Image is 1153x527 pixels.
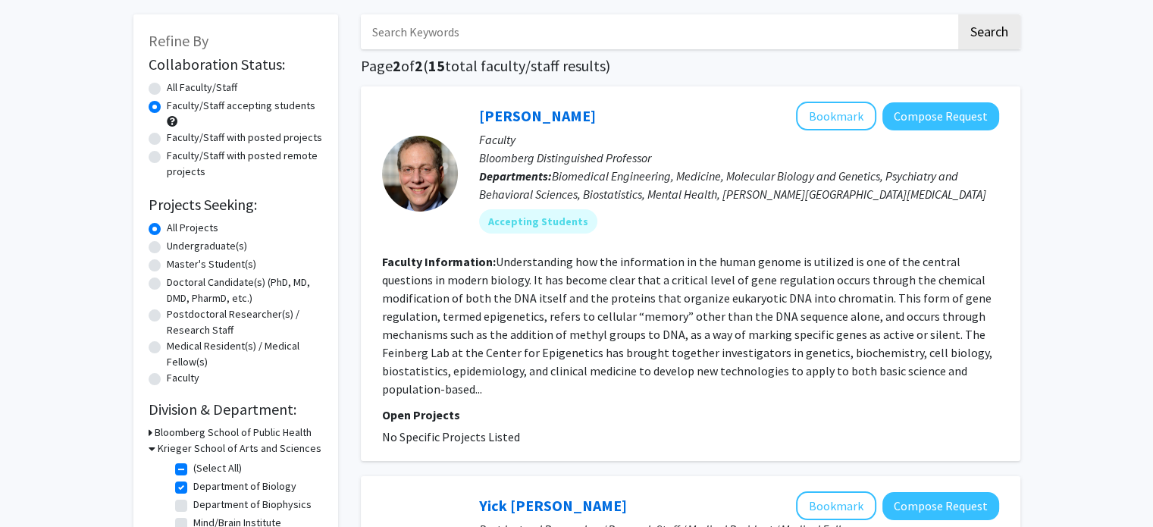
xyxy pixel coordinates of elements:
h3: Krieger School of Arts and Sciences [158,441,321,456]
label: Master's Student(s) [167,256,256,272]
span: 15 [428,56,445,75]
span: No Specific Projects Listed [382,429,520,444]
fg-read-more: Understanding how the information in the human genome is utilized is one of the central questions... [382,254,992,397]
p: Open Projects [382,406,999,424]
h2: Projects Seeking: [149,196,323,214]
label: All Projects [167,220,218,236]
label: Faculty/Staff with posted remote projects [167,148,323,180]
h2: Division & Department: [149,400,323,419]
label: Faculty/Staff accepting students [167,98,315,114]
button: Compose Request to Yick Hin Ling [882,492,999,520]
label: Undergraduate(s) [167,238,247,254]
label: Department of Biology [193,478,296,494]
label: Department of Biophysics [193,497,312,513]
a: [PERSON_NAME] [479,106,596,125]
label: Faculty/Staff with posted projects [167,130,322,146]
h2: Collaboration Status: [149,55,323,74]
button: Add Andy Feinberg to Bookmarks [796,102,876,130]
b: Faculty Information: [382,254,496,269]
h3: Bloomberg School of Public Health [155,425,312,441]
span: Biomedical Engineering, Medicine, Molecular Biology and Genetics, Psychiatry and Behavioral Scien... [479,168,986,202]
label: Postdoctoral Researcher(s) / Research Staff [167,306,323,338]
p: Faculty [479,130,999,149]
label: Medical Resident(s) / Medical Fellow(s) [167,338,323,370]
button: Add Yick Hin Ling to Bookmarks [796,491,876,520]
b: Departments: [479,168,552,184]
h1: Page of ( total faculty/staff results) [361,57,1020,75]
button: Search [958,14,1020,49]
span: 2 [415,56,423,75]
mat-chip: Accepting Students [479,209,597,234]
span: 2 [393,56,401,75]
label: Doctoral Candidate(s) (PhD, MD, DMD, PharmD, etc.) [167,274,323,306]
label: (Select All) [193,460,242,476]
a: Yick [PERSON_NAME] [479,496,627,515]
iframe: Chat [11,459,64,516]
label: Faculty [167,370,199,386]
label: All Faculty/Staff [167,80,237,96]
p: Bloomberg Distinguished Professor [479,149,999,167]
input: Search Keywords [361,14,956,49]
button: Compose Request to Andy Feinberg [882,102,999,130]
span: Refine By [149,31,208,50]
